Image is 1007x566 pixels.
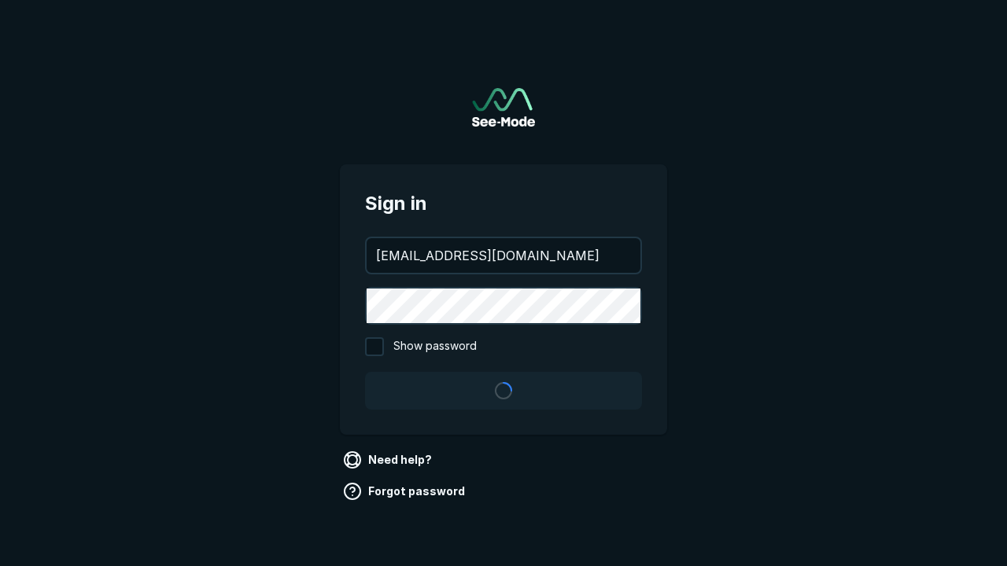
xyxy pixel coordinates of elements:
a: Forgot password [340,479,471,504]
input: your@email.com [367,238,640,273]
img: See-Mode Logo [472,88,535,127]
a: Need help? [340,447,438,472]
span: Sign in [365,189,642,218]
span: Show password [393,337,477,356]
a: Go to sign in [472,88,535,127]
